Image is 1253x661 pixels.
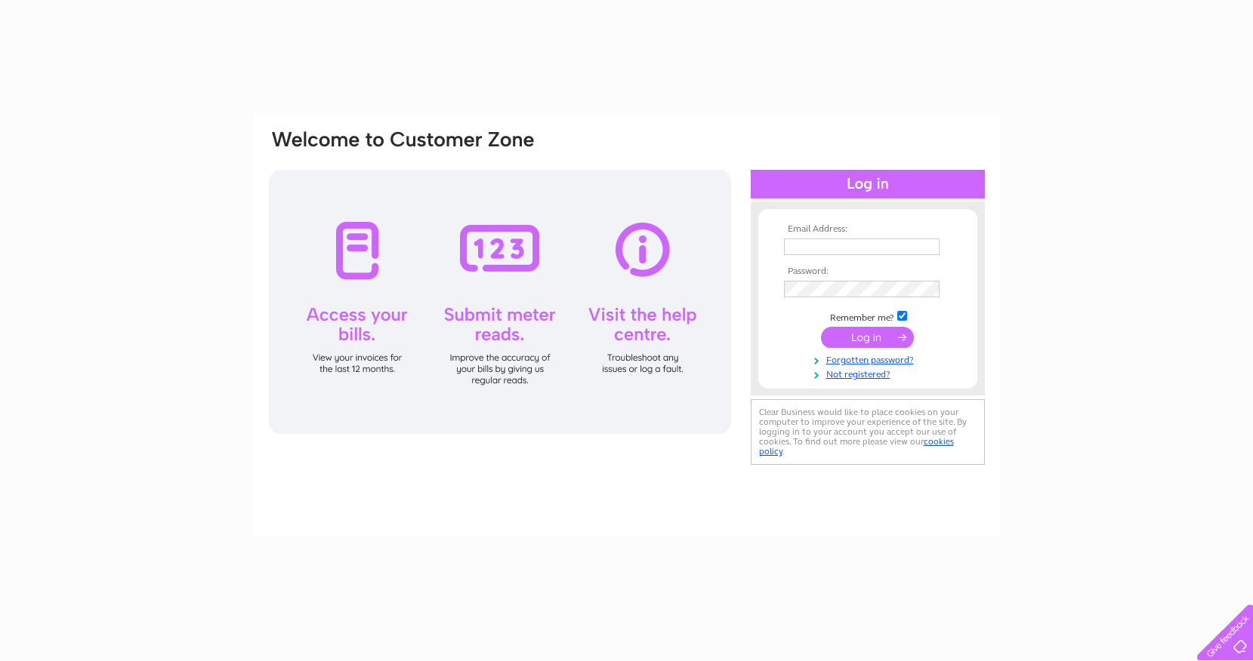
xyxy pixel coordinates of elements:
[751,399,985,465] div: Clear Business would like to place cookies on your computer to improve your experience of the sit...
[759,436,954,457] a: cookies policy
[780,309,955,324] td: Remember me?
[780,266,955,277] th: Password:
[821,327,914,348] input: Submit
[784,352,955,366] a: Forgotten password?
[784,366,955,380] a: Not registered?
[780,224,955,235] th: Email Address:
